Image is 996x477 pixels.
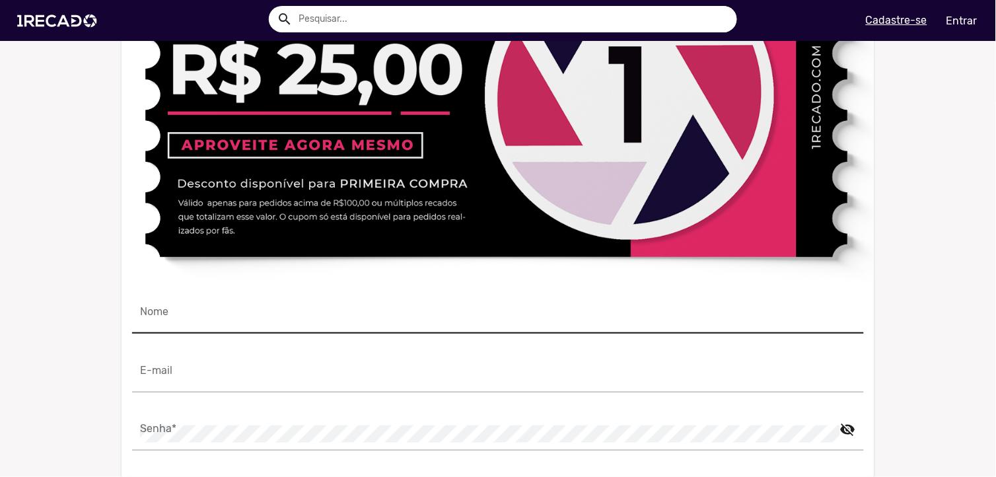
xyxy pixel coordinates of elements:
mat-icon: Example home icon [277,11,293,27]
mat-icon: visibility_off [840,417,856,433]
input: Nome [140,309,856,326]
input: E-mail [140,367,856,385]
input: Pesquisar... [289,6,737,32]
a: Entrar [938,9,986,32]
u: Cadastre-se [866,14,927,26]
button: Example home icon [272,7,295,30]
